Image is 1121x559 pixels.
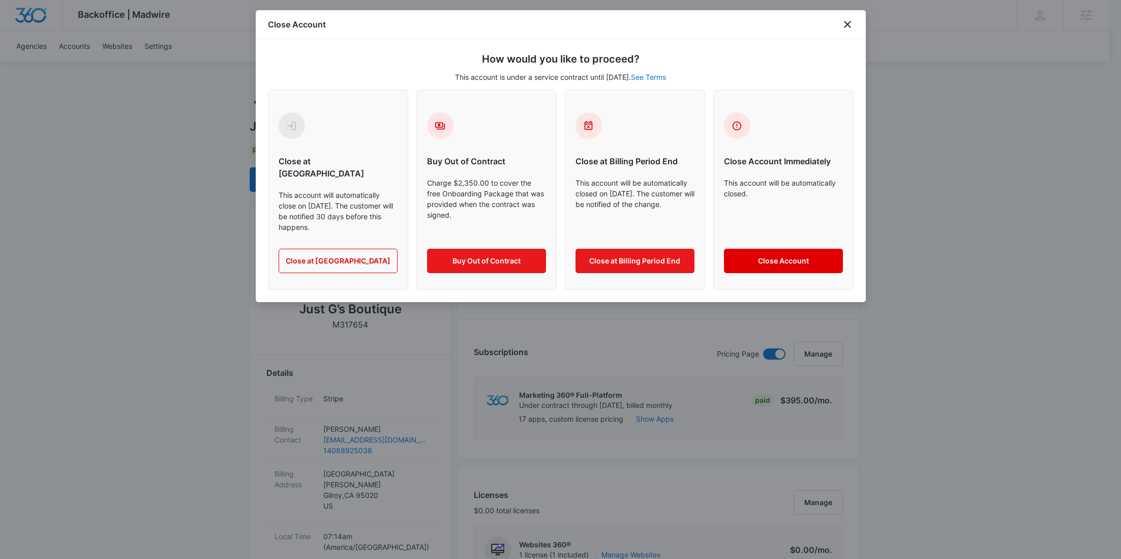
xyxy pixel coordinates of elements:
button: Buy Out of Contract [427,249,546,273]
h1: Close Account [268,18,326,31]
p: This account will be automatically closed on [DATE]. The customer will be notified of the change. [575,178,694,232]
p: This account will be automatically closed. [724,178,843,232]
h5: How would you like to proceed? [268,51,854,67]
h6: Close Account Immediately [724,155,843,167]
h6: Close at Billing Period End [575,155,694,167]
button: close [841,18,854,31]
button: Close at Billing Period End [575,249,694,273]
button: Close Account [724,249,843,273]
a: See Terms [631,73,666,81]
button: Close at [GEOGRAPHIC_DATA] [279,249,398,273]
h6: Close at [GEOGRAPHIC_DATA] [279,155,398,180]
p: This account will automatically close on [DATE]. The customer will be notified 30 days before thi... [279,190,398,232]
p: This account is under a service contract until [DATE]. [268,72,854,82]
h6: Buy Out of Contract [427,155,546,167]
p: Charge $2,350.00 to cover the free Onboarding Package that was provided when the contract was sig... [427,178,546,232]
